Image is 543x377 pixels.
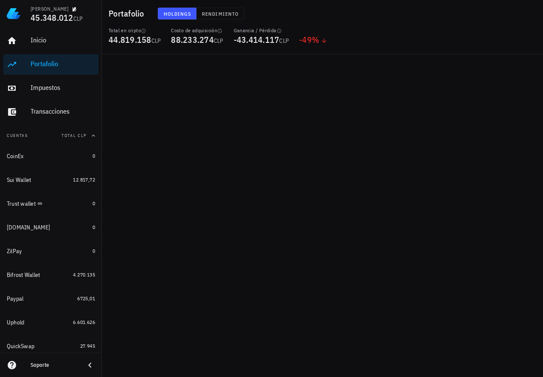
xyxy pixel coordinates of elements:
a: CoinEx 0 [3,146,98,166]
div: avatar [524,7,538,20]
a: Uphold 6.601.626 [3,312,98,332]
span: CLP [214,37,224,45]
span: 44.819.158 [109,34,151,45]
a: Paypal 6725,01 [3,288,98,309]
div: Transacciones [31,107,95,115]
span: 45.348.012 [31,12,73,23]
a: Bifrost Wallet 4.270.135 [3,265,98,285]
span: Holdings [163,11,191,17]
span: CLP [151,37,161,45]
a: ZilPay 0 [3,241,98,261]
div: Soporte [31,362,78,369]
a: Trust wallet 0 [3,193,98,214]
button: Rendimiento [196,8,244,20]
span: Total CLP [62,133,87,138]
div: Uphold [7,319,25,326]
span: Rendimiento [202,11,239,17]
div: [PERSON_NAME] [31,6,68,12]
span: 0 [92,200,95,207]
span: CLP [279,37,289,45]
div: [DOMAIN_NAME] [7,224,50,231]
a: QuickSwap 27.945 [3,336,98,356]
div: Bifrost Wallet [7,271,40,279]
span: 4.270.135 [73,271,95,278]
a: Portafolio [3,54,98,75]
div: Paypal [7,295,24,302]
a: Transacciones [3,102,98,122]
h1: Portafolio [109,7,148,20]
div: CoinEx [7,153,24,160]
span: CLP [73,15,83,22]
span: -43.414.117 [234,34,280,45]
a: Inicio [3,31,98,51]
div: QuickSwap [7,343,34,350]
span: 27.945 [80,343,95,349]
div: Inicio [31,36,95,44]
span: 88.233.274 [171,34,214,45]
button: CuentasTotal CLP [3,126,98,146]
a: Sui Wallet 12.817,72 [3,170,98,190]
div: Ganancia / Pérdida [234,27,289,34]
div: Sui Wallet [7,176,31,184]
div: Costo de adquisición [171,27,223,34]
div: ZilPay [7,248,22,255]
span: % [312,34,319,45]
a: [DOMAIN_NAME] 0 [3,217,98,237]
span: 6.601.626 [73,319,95,325]
span: 0 [92,153,95,159]
span: 6725,01 [77,295,95,302]
button: Holdings [158,8,197,20]
a: Impuestos [3,78,98,98]
div: Impuestos [31,84,95,92]
img: LedgiFi [7,7,20,20]
span: 0 [92,224,95,230]
div: Total en cripto [109,27,161,34]
span: 12.817,72 [73,176,95,183]
span: 0 [92,248,95,254]
div: Portafolio [31,60,95,68]
div: Trust wallet [7,200,36,207]
div: -49 [299,36,327,44]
